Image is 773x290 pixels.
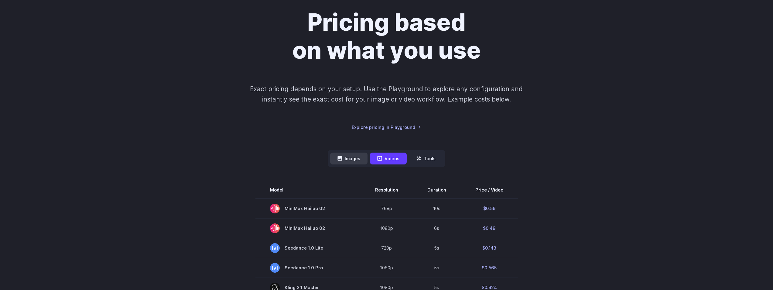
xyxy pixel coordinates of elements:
p: Exact pricing depends on your setup. Use the Playground to explore any configuration and instantl... [238,84,534,104]
th: Duration [413,181,461,199]
button: Tools [409,153,443,164]
td: $0.49 [461,218,518,238]
th: Price / Video [461,181,518,199]
td: 1080p [361,218,413,238]
td: $0.565 [461,258,518,278]
th: Model [255,181,361,199]
h1: Pricing based on what you use [217,9,556,64]
span: MiniMax Hailuo 02 [270,204,346,213]
span: Seedance 1.0 Lite [270,243,346,253]
td: 5s [413,258,461,278]
td: 768p [361,199,413,219]
td: 5s [413,238,461,258]
span: MiniMax Hailuo 02 [270,223,346,233]
a: Explore pricing in Playground [352,124,421,131]
span: Seedance 1.0 Pro [270,263,346,273]
td: 1080p [361,258,413,278]
button: Images [330,153,368,164]
th: Resolution [361,181,413,199]
td: $0.56 [461,199,518,219]
td: 720p [361,238,413,258]
td: 6s [413,218,461,238]
button: Videos [370,153,407,164]
td: 10s [413,199,461,219]
td: $0.143 [461,238,518,258]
